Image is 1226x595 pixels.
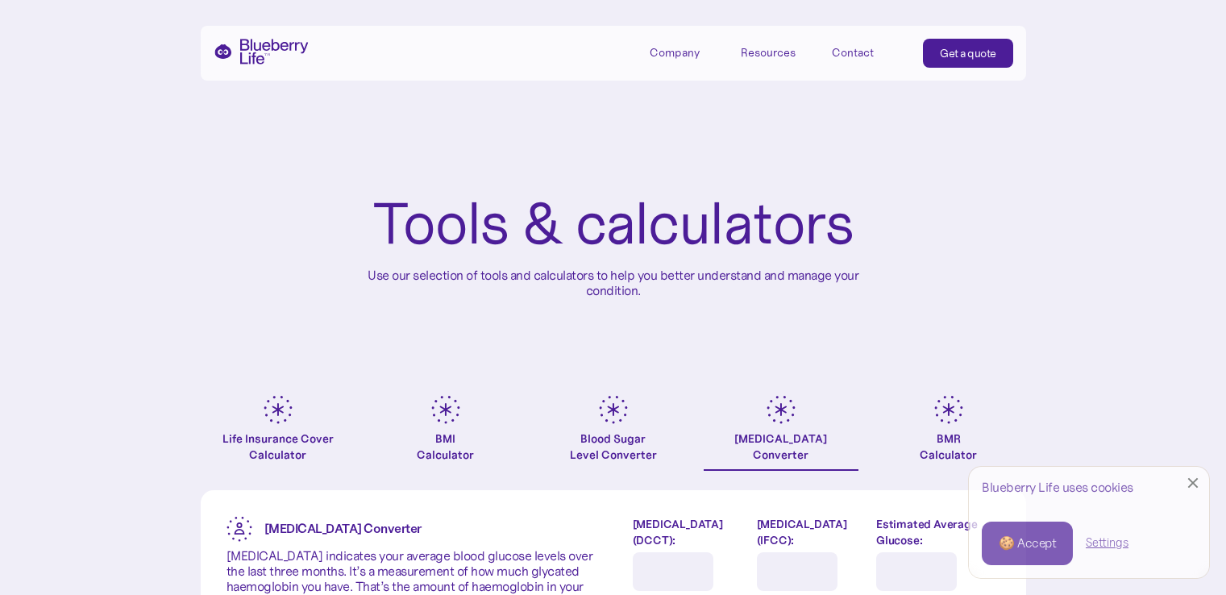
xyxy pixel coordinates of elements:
a: Life Insurance Cover Calculator [201,395,355,471]
div: Blueberry Life uses cookies [982,480,1196,495]
a: Blood SugarLevel Converter [536,395,691,471]
p: Use our selection of tools and calculators to help you better understand and manage your condition. [355,268,871,298]
div: 🍪 Accept [999,535,1056,552]
div: Get a quote [940,45,996,61]
h1: Tools & calculators [372,193,854,255]
div: Blood Sugar Level Converter [570,431,657,463]
div: Resources [741,46,796,60]
a: Settings [1086,535,1128,551]
a: Contact [832,39,904,65]
a: BMRCalculator [871,395,1026,471]
a: BMICalculator [368,395,523,471]
div: Contact [832,46,874,60]
div: Life Insurance Cover Calculator [201,431,355,463]
a: home [214,39,309,64]
div: BMR Calculator [920,431,977,463]
strong: [MEDICAL_DATA] Converter [264,520,422,536]
div: Resources [741,39,813,65]
a: 🍪 Accept [982,522,1073,565]
a: Close Cookie Popup [1177,467,1209,499]
a: [MEDICAL_DATA]Converter [704,395,858,471]
div: Company [650,39,722,65]
div: BMI Calculator [417,431,474,463]
label: Estimated Average Glucose: [876,516,1000,548]
label: [MEDICAL_DATA] (IFCC): [757,516,864,548]
div: Company [650,46,700,60]
div: Close Cookie Popup [1193,483,1194,484]
label: [MEDICAL_DATA] (DCCT): [633,516,745,548]
div: [MEDICAL_DATA] Converter [734,431,827,463]
a: Get a quote [923,39,1013,68]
